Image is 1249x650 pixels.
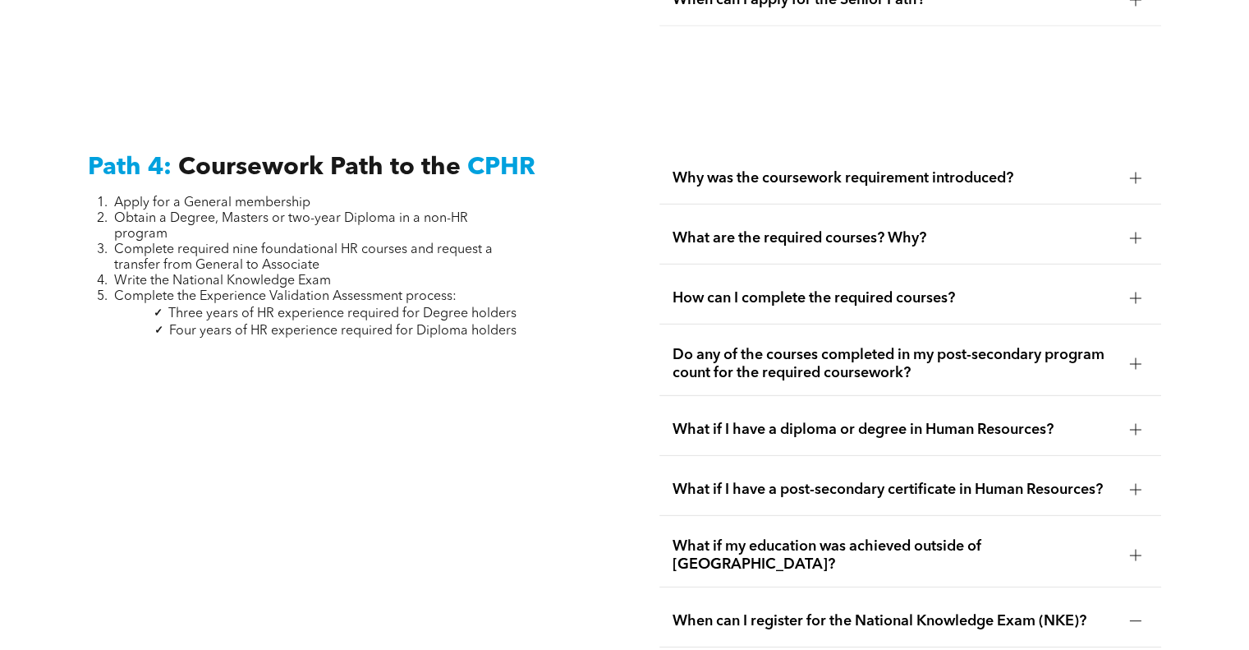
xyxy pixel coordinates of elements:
span: Path 4: [88,155,172,180]
span: Write the National Knowledge Exam [114,274,331,288]
span: How can I complete the required courses? [673,289,1116,307]
span: Coursework Path to the [178,155,461,180]
span: Do any of the courses completed in my post-secondary program count for the required coursework? [673,346,1116,382]
span: Complete the Experience Validation Assessment process: [114,290,457,303]
span: Complete required nine foundational HR courses and request a transfer from General to Associate [114,243,493,272]
span: What if I have a diploma or degree in Human Resources? [673,421,1116,439]
span: What are the required courses? Why? [673,229,1116,247]
span: Why was the coursework requirement introduced? [673,169,1116,187]
span: Four years of HR experience required for Diploma holders [169,325,517,338]
span: CPHR [467,155,535,180]
span: What if I have a post-secondary certificate in Human Resources? [673,481,1116,499]
span: Apply for a General membership [114,196,310,210]
span: When can I register for the National Knowledge Exam (NKE)? [673,612,1116,630]
span: What if my education was achieved outside of [GEOGRAPHIC_DATA]? [673,537,1116,574]
span: Obtain a Degree, Masters or two-year Diploma in a non-HR program [114,212,468,241]
span: Three years of HR experience required for Degree holders [168,307,517,320]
